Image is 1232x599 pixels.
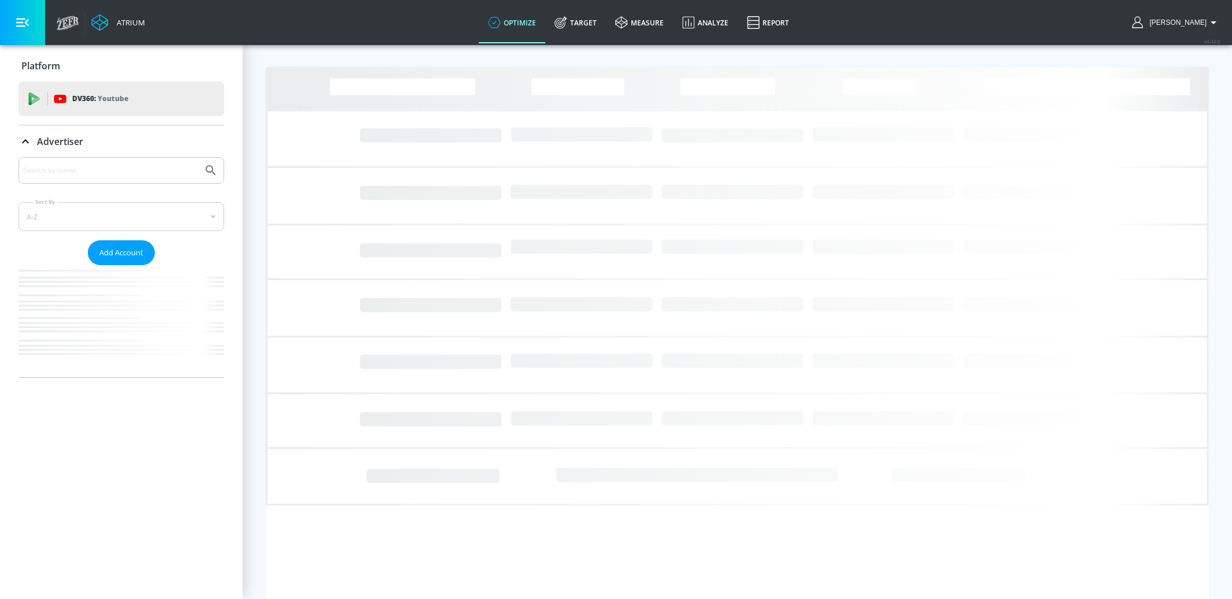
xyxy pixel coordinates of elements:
div: Advertiser [18,157,224,377]
div: A-Z [18,202,224,231]
span: v 4.32.0 [1204,38,1220,44]
div: Platform [18,50,224,82]
a: Report [738,2,798,43]
p: Advertiser [37,135,83,148]
nav: list of Advertiser [18,265,224,377]
span: Add Account [99,246,143,259]
div: Advertiser [18,125,224,158]
a: optimize [479,2,545,43]
div: DV360: Youtube [18,81,224,116]
div: Atrium [112,17,145,28]
a: Analyze [673,2,738,43]
a: Atrium [91,14,145,31]
p: Youtube [98,92,128,105]
p: Platform [21,59,60,72]
input: Search by name [23,163,198,178]
p: DV360: [72,92,128,105]
span: login as: casey.cohen@zefr.com [1145,18,1207,27]
a: Target [545,2,606,43]
a: measure [606,2,673,43]
button: Add Account [88,240,155,265]
button: [PERSON_NAME] [1132,16,1220,29]
label: Sort By [33,198,58,206]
